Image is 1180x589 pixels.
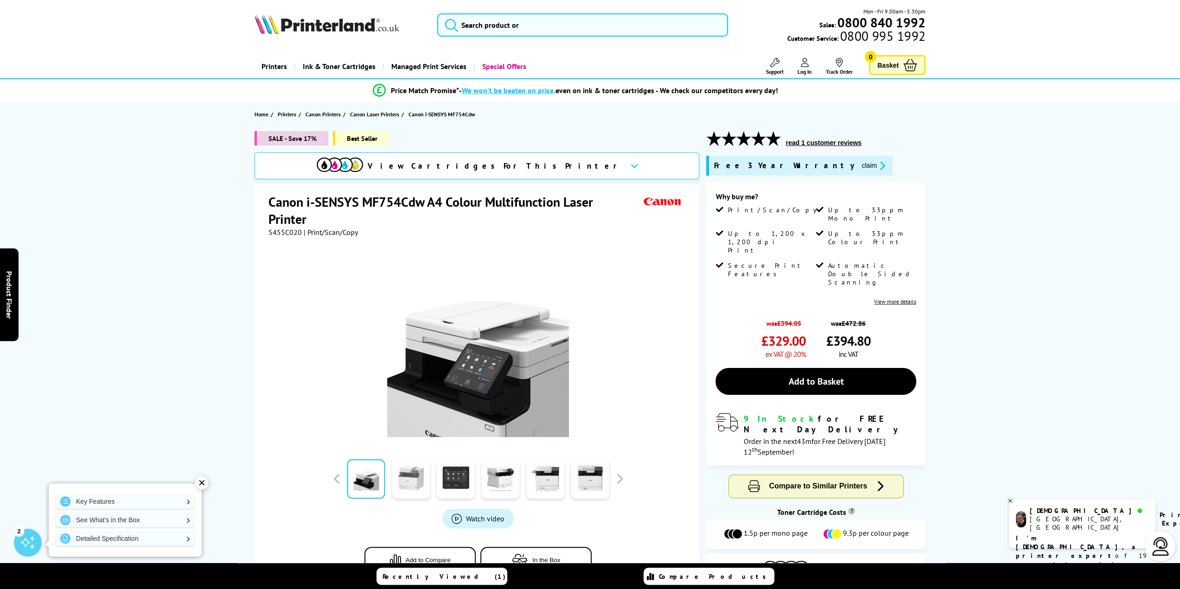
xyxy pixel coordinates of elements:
[828,229,914,246] span: Up to 33ppm Colour Print
[715,413,916,456] div: modal_delivery
[763,561,809,575] img: Cartridges
[826,332,870,349] span: £394.80
[706,507,925,517] div: Toner Cartridge Costs
[842,319,866,328] strike: £472.86
[387,255,569,437] img: Canon i-SENSYS MF754Cdw Thumbnail
[828,261,914,286] span: Automatic Double Sided Scanning
[874,298,916,305] a: View more details
[783,139,864,147] button: read 1 customer reviews
[350,109,402,119] a: Canon Laser Printers
[1016,511,1026,527] img: chris-livechat.png
[877,59,899,71] span: Basket
[278,109,296,119] span: Printers
[195,476,208,489] div: ✕
[1016,534,1138,560] b: I'm [DEMOGRAPHIC_DATA], a printer expert
[306,109,341,119] span: Canon Printers
[255,55,294,78] a: Printers
[715,192,916,206] div: Why buy me?
[376,568,507,585] a: Recently Viewed (1)
[848,507,855,514] sup: Cost per page
[743,413,916,435] div: for FREE Next Day Delivery
[659,572,771,581] span: Compare Products
[56,494,195,509] a: Key Features
[752,445,757,454] sup: th
[828,206,914,222] span: Up to 33ppm Mono Print
[766,58,784,75] a: Support
[473,55,533,78] a: Special Offers
[268,228,302,237] span: 5455C020
[797,68,812,75] span: Log In
[437,13,728,37] input: Search product or
[713,560,918,576] button: View Cartridges
[408,109,478,119] a: Canon i-SENSYS MF754Cdw
[368,161,623,171] span: View Cartridges For This Printer
[255,109,268,119] span: Home
[278,109,299,119] a: Printers
[644,568,774,585] a: Compare Products
[797,58,812,75] a: Log In
[743,413,817,424] span: 9 In Stock
[364,547,476,573] button: Add to Compare
[1151,537,1170,556] img: user-headset-light.svg
[865,51,876,63] span: 0
[442,509,514,528] a: Product_All_Videos
[390,86,459,95] span: Price Match Promise*
[787,32,925,43] span: Customer Service:
[836,18,925,27] a: 0800 840 1992
[255,14,399,34] img: Printerland Logo
[14,526,24,536] div: 2
[255,14,426,36] a: Printerland Logo
[333,131,389,146] span: Best Seller
[715,368,916,395] a: Add to Basket
[819,20,836,29] span: Sales:
[727,261,814,278] span: Secure Print Features
[532,557,560,564] span: In the Box
[294,55,383,78] a: Ink & Toner Cartridges
[466,514,504,523] span: Watch video
[859,160,888,171] button: promo-description
[224,82,927,99] li: modal_Promise
[765,349,806,359] span: ex VAT @ 20%
[727,206,823,214] span: Print/Scan/Copy
[838,349,858,359] span: inc VAT
[406,557,451,564] span: Add to Compare
[839,32,925,40] span: 0800 995 1992
[459,86,778,95] div: - even on ink & toner cartridges - We check our competitors every day!
[769,482,867,490] span: Compare to Similar Printers
[5,271,14,318] span: Product Finder
[1016,534,1148,587] p: of 19 years! I can help you choose the right product
[826,314,870,328] span: was
[383,55,473,78] a: Managed Print Services
[268,193,642,228] h1: Canon i-SENSYS MF754Cdw A4 Colour Multifunction Laser Printer
[766,68,784,75] span: Support
[863,7,925,16] span: Mon - Fri 9:00am - 5:30pm
[729,475,903,498] button: Compare to Similar Printers
[1030,507,1148,515] div: [DEMOGRAPHIC_DATA]
[826,58,853,75] a: Track Order
[317,158,363,172] img: cmyk-icon.svg
[304,228,358,237] span: | Print/Scan/Copy
[744,528,808,539] span: 1.5p per mono page
[1030,515,1148,532] div: [GEOGRAPHIC_DATA], [GEOGRAPHIC_DATA]
[306,109,343,119] a: Canon Printers
[761,332,806,349] span: £329.00
[843,528,909,539] span: 9.3p per colour page
[869,55,925,75] a: Basket 0
[255,109,271,119] a: Home
[714,160,854,171] span: Free 3 Year Warranty
[727,229,814,254] span: Up to 1,200 x 1,200 dpi Print
[255,131,328,146] span: SALE - Save 17%
[777,319,801,328] strike: £394.05
[350,109,399,119] span: Canon Laser Printers
[480,547,592,573] button: In the Box
[797,437,811,446] span: 43m
[56,531,195,546] a: Detailed Specification
[761,314,806,328] span: was
[743,437,885,456] span: Order in the next for Free Delivery [DATE] 12 September!
[461,86,555,95] span: We won’t be beaten on price,
[383,572,506,581] span: Recently Viewed (1)
[56,513,195,527] a: See What's in the Box
[303,55,376,78] span: Ink & Toner Cartridges
[408,109,475,119] span: Canon i-SENSYS MF754Cdw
